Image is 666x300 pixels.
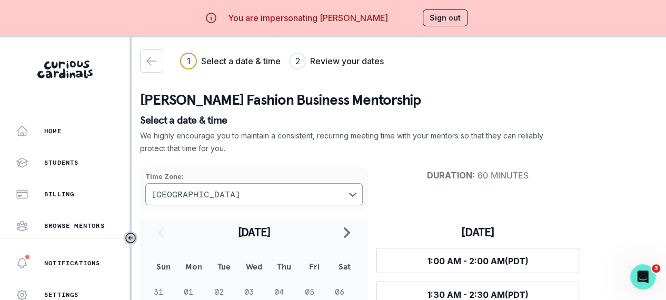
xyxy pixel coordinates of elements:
[145,183,363,205] button: Choose a timezone
[37,61,93,78] img: Curious Cardinals Logo
[187,55,191,67] div: 1
[209,253,239,280] th: Tue
[178,253,208,280] th: Mon
[228,12,388,24] p: You are impersonating [PERSON_NAME]
[124,231,137,245] button: Toggle sidebar
[44,127,62,135] p: Home
[376,170,579,181] p: 60 minutes
[140,89,658,111] p: [PERSON_NAME] Fashion Business Mentorship
[330,253,360,280] th: Sat
[44,158,79,167] p: Students
[174,225,334,239] h2: [DATE]
[140,129,544,155] p: We highly encourage you to maintain a consistent, recurring meeting time with your mentors so tha...
[299,253,329,280] th: Fri
[44,259,101,267] p: Notifications
[310,55,384,67] h3: Review your dates
[201,55,281,67] h3: Select a date & time
[269,253,299,280] th: Thu
[652,264,660,273] span: 3
[376,248,579,273] button: 1:00 AM - 2:00 AM(PDT)
[44,190,74,198] p: Billing
[423,9,468,26] button: Sign out
[295,55,300,67] div: 2
[334,219,360,245] button: navigate to next month
[239,253,269,280] th: Wed
[148,253,178,280] th: Sun
[630,264,655,289] iframe: Intercom live chat
[427,170,475,181] strong: Duration :
[44,291,79,299] p: Settings
[376,225,579,239] h3: [DATE]
[428,289,529,300] span: 1:30 AM - 2:30 AM (PDT)
[180,53,384,69] div: Progress
[428,256,529,266] span: 1:00 AM - 2:00 AM (PDT)
[140,115,658,125] p: Select a date & time
[145,173,184,181] strong: Time Zone :
[44,222,105,230] p: Browse Mentors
